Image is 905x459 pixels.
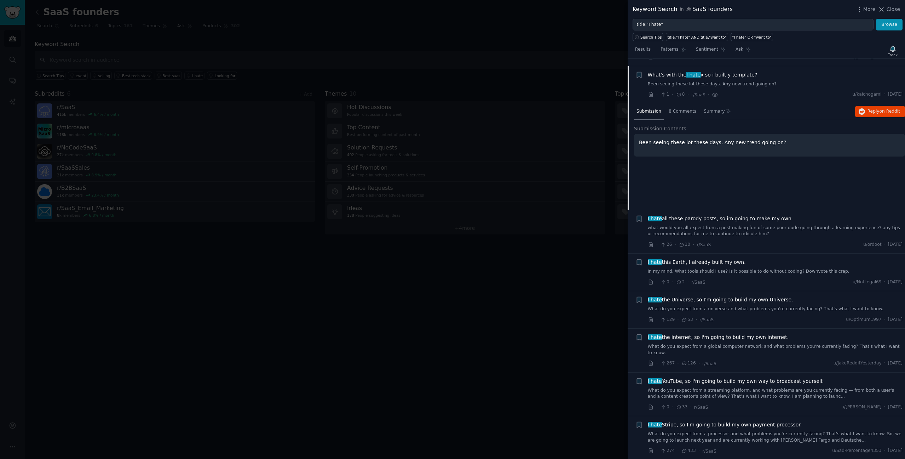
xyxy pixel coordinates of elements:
span: · [693,241,694,248]
a: Ask [733,44,753,58]
span: · [884,360,886,367]
button: Search Tips [633,33,663,41]
span: · [656,360,658,367]
button: Browse [876,19,903,31]
a: I hatethis Earth, I already built my own. [648,259,746,266]
span: · [656,91,658,98]
span: 8 Comments [669,108,696,115]
span: 33 [676,404,687,410]
span: 1 [660,91,669,98]
span: · [656,278,658,286]
span: 8 [676,91,685,98]
span: · [696,316,697,323]
span: I hate [647,422,663,427]
span: · [884,448,886,454]
span: · [884,317,886,323]
span: u/JakeRedditYesterday [834,360,882,367]
span: [DATE] [888,360,903,367]
p: Been seeing these lot these days. Any new trend going on? [639,139,900,146]
div: title:"I hate" AND title:"want to" [668,35,727,40]
a: I hateall these parody posts, so im going to make my own [648,215,791,222]
span: Submission [636,108,661,115]
span: 53 [681,317,693,323]
span: Patterns [661,46,678,53]
a: What do you expect from a processor and what problems you're currently facing? That's what I want... [648,431,903,443]
span: r/SaaS [691,280,705,285]
span: 10 [679,242,690,248]
span: · [687,278,689,286]
a: What do you expect from a global computer network and what problems you're currently facing? That... [648,344,903,356]
span: u/kaichogami [852,91,881,98]
span: Results [635,46,651,53]
span: · [672,403,673,411]
span: · [672,278,673,286]
span: · [698,447,700,455]
a: I hateStripe, so I'm going to build my own payment processor. [648,421,802,429]
span: · [656,447,658,455]
span: r/SaaS [702,449,716,454]
span: Ask [736,46,743,53]
a: Patterns [658,44,688,58]
a: "I hate" OR "want to" [731,33,773,41]
span: 0 [660,404,669,410]
span: all these parody posts, so im going to make my own [648,215,791,222]
span: I hate [647,297,663,302]
span: this Earth, I already built my own. [648,259,746,266]
span: · [677,316,679,323]
button: More [856,6,876,13]
span: YouTube, so I'm going to build my own way to broadcast yourself. [648,378,824,385]
a: In my mind. What tools should I use? Is it possible to do without coding? Downvote this crap. [648,268,903,275]
span: [DATE] [888,91,903,98]
div: Track [888,52,898,57]
span: More [863,6,876,13]
span: I hate [647,259,663,265]
span: I hate [647,334,663,340]
span: · [656,403,658,411]
span: [DATE] [888,242,903,248]
span: · [884,242,886,248]
span: u/Sad-Percentage4353 [832,448,881,454]
span: [DATE] [888,448,903,454]
span: I hate [686,72,701,78]
span: r/SaaS [699,317,714,322]
span: in [680,6,684,13]
span: r/SaaS [697,242,711,247]
span: r/SaaS [691,92,705,97]
button: Close [878,6,900,13]
span: · [656,316,658,323]
a: What do you expect from a universe and what problems you're currently facing? That's what I want ... [648,306,903,312]
span: 433 [681,448,696,454]
span: · [677,360,679,367]
span: · [708,91,709,98]
span: · [884,404,886,410]
span: · [687,91,689,98]
span: · [884,279,886,285]
span: Sentiment [696,46,718,53]
a: What do you expect from a streaming platform, and what problems are you currently facing — from b... [648,387,903,400]
button: Track [886,44,900,58]
span: Submission Contents [634,125,686,132]
span: 274 [660,448,675,454]
span: r/SaaS [702,361,716,366]
span: [DATE] [888,279,903,285]
span: the internet, so I'm going to build my own internet. [648,334,789,341]
span: r/SaaS [691,55,705,60]
span: 0 [660,279,669,285]
span: [DATE] [888,317,903,323]
span: r/SaaS [694,405,708,410]
span: 2 [676,279,685,285]
span: 126 [681,360,696,367]
a: I hateYouTube, so I'm going to build my own way to broadcast yourself. [648,378,824,385]
span: on Reddit [880,109,900,114]
span: · [672,91,673,98]
a: Sentiment [693,44,728,58]
div: Keyword Search SaaS founders [633,5,733,14]
span: · [675,241,676,248]
span: Reply [867,108,900,115]
a: what would you all expect from a post making fun of some poor dude going through a learning exper... [648,225,903,237]
a: I hatethe Universe, so I'm going to build my own Universe. [648,296,793,304]
span: What's with the x so i built y template? [648,71,757,79]
button: Replyon Reddit [855,106,905,117]
span: · [677,447,679,455]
